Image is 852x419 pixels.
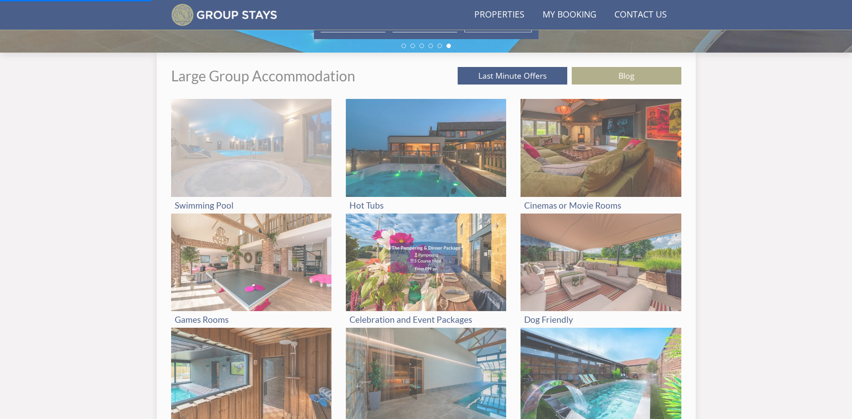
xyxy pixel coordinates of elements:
[346,99,506,214] a: 'Hot Tubs' - Large Group Accommodation Holiday Ideas Hot Tubs
[175,315,328,324] h3: Games Rooms
[171,99,331,197] img: 'Swimming Pool' - Large Group Accommodation Holiday Ideas
[346,99,506,197] img: 'Hot Tubs' - Large Group Accommodation Holiday Ideas
[521,214,681,328] a: 'Dog Friendly' - Large Group Accommodation Holiday Ideas Dog Friendly
[524,315,677,324] h3: Dog Friendly
[171,99,331,214] a: 'Swimming Pool' - Large Group Accommodation Holiday Ideas Swimming Pool
[521,99,681,214] a: 'Cinemas or Movie Rooms' - Large Group Accommodation Holiday Ideas Cinemas or Movie Rooms
[349,201,503,210] h3: Hot Tubs
[539,5,600,25] a: My Booking
[521,214,681,312] img: 'Dog Friendly' - Large Group Accommodation Holiday Ideas
[611,5,671,25] a: Contact Us
[458,67,567,85] a: Last Minute Offers
[471,5,528,25] a: Properties
[346,214,506,312] img: 'Celebration and Event Packages' - Large Group Accommodation Holiday Ideas
[171,214,331,312] img: 'Games Rooms' - Large Group Accommodation Holiday Ideas
[349,315,503,324] h3: Celebration and Event Packages
[171,4,278,26] img: Group Stays
[175,201,328,210] h3: Swimming Pool
[521,99,681,197] img: 'Cinemas or Movie Rooms' - Large Group Accommodation Holiday Ideas
[524,201,677,210] h3: Cinemas or Movie Rooms
[346,214,506,328] a: 'Celebration and Event Packages' - Large Group Accommodation Holiday Ideas Celebration and Event ...
[171,68,355,84] h1: Large Group Accommodation
[572,67,681,85] a: Blog
[171,214,331,328] a: 'Games Rooms' - Large Group Accommodation Holiday Ideas Games Rooms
